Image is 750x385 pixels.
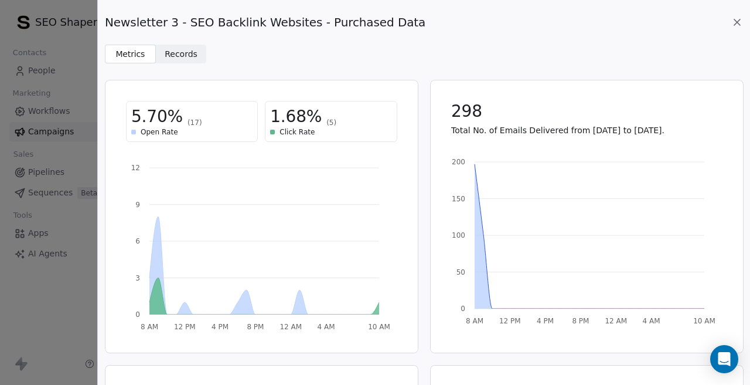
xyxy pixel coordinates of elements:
tspan: 4 AM [642,317,660,325]
tspan: 12 AM [279,323,302,331]
p: Total No. of Emails Delivered from [DATE] to [DATE]. [451,124,722,136]
tspan: 10 AM [693,317,715,325]
tspan: 9 [135,201,140,209]
tspan: 150 [452,195,465,203]
span: (5) [326,118,336,127]
tspan: 50 [456,268,465,276]
tspan: 4 PM [212,323,229,331]
span: (17) [187,118,202,127]
tspan: 0 [461,305,465,313]
tspan: 4 AM [318,323,335,331]
tspan: 8 PM [247,323,264,331]
tspan: 8 AM [141,323,158,331]
tspan: 10 AM [368,323,390,331]
tspan: 12 PM [174,323,196,331]
div: Open Intercom Messenger [710,345,738,373]
tspan: 0 [135,310,140,319]
tspan: 4 PM [537,317,554,325]
tspan: 6 [135,237,140,245]
span: Newsletter 3 - SEO Backlink Websites - Purchased Data [105,14,425,31]
span: Records [165,48,197,60]
tspan: 8 AM [465,317,483,325]
span: 1.68% [270,106,322,127]
span: 298 [451,101,482,122]
tspan: 12 AM [605,317,627,325]
span: Click Rate [279,127,315,137]
tspan: 100 [452,231,465,239]
tspan: 3 [135,274,140,282]
tspan: 12 PM [499,317,520,325]
span: Open Rate [141,127,178,137]
span: 5.70% [131,106,183,127]
tspan: 8 PM [572,317,589,325]
tspan: 12 [131,164,140,172]
tspan: 200 [452,158,465,166]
